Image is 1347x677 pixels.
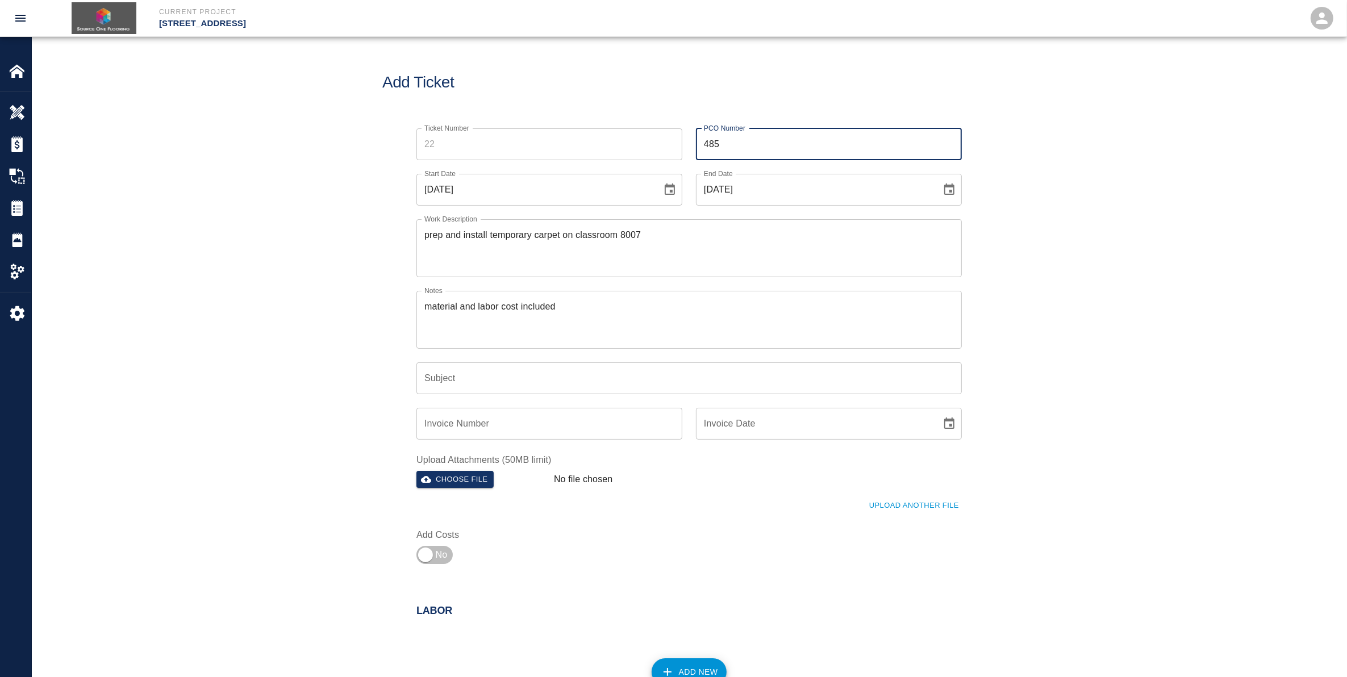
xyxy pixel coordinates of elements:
[704,169,733,178] label: End Date
[382,73,996,92] h1: Add Ticket
[424,214,477,224] label: Work Description
[424,169,456,178] label: Start Date
[696,174,933,206] input: mm/dd/yyyy
[938,412,961,435] button: Choose date
[938,178,961,201] button: Choose date, selected date is Aug 8, 2025
[554,473,613,486] p: No file chosen
[7,5,34,32] button: open drawer
[159,17,735,30] p: [STREET_ADDRESS]
[416,453,962,466] label: Upload Attachments (50MB limit)
[72,2,136,34] img: Source One Floor
[416,174,654,206] input: mm/dd/yyyy
[416,471,494,488] button: Choose file
[416,605,962,617] h2: Labor
[424,286,443,295] label: Notes
[424,123,469,133] label: Ticket Number
[704,123,745,133] label: PCO Number
[1290,622,1347,677] iframe: Chat Widget
[424,228,954,268] textarea: prep and install temporary carpet on classroom 8007
[424,300,954,339] textarea: material and labor cost included
[866,497,962,515] button: Upload Another File
[416,128,682,160] input: 22
[658,178,681,201] button: Choose date, selected date is Aug 5, 2025
[416,528,543,541] label: Add Costs
[159,7,735,17] p: Current Project
[696,408,933,440] input: mm/dd/yyyy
